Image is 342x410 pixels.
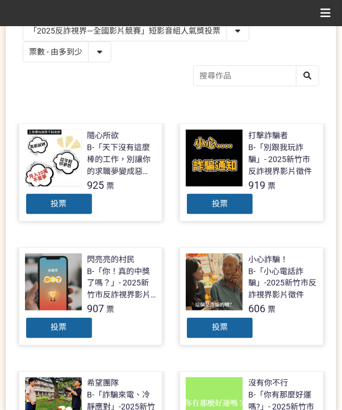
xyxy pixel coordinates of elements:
a: 閃亮亮的村民B-「你！真的中獎了嗎？」- 2025新竹市反詐視界影片徵件907票投票 [19,247,163,346]
span: 投票 [212,323,228,332]
span: 投票 [51,323,67,332]
input: 搜尋作品 [194,66,319,86]
a: 小心詐騙！B-「小心電話詐騙」-2025新竹市反詐視界影片徵件606票投票 [180,247,324,346]
span: 票 [268,305,276,314]
div: 沒有你不行 [248,378,288,390]
span: 606 [248,303,265,315]
span: 907 [87,303,105,315]
span: 925 [87,179,105,191]
span: 票 [107,305,115,314]
a: 隨心所欲B-「天下沒有這麼棒的工作，別讓你的求職夢變成惡夢！」- 2025新竹市反詐視界影片徵件925票投票 [19,123,163,222]
div: 隨心所欲 [87,130,119,142]
span: 投票 [212,199,228,208]
div: 閃亮亮的村民 [87,254,135,266]
div: B-「你！真的中獎了嗎？」- 2025新竹市反詐視界影片徵件 [87,266,157,301]
div: 小心詐騙！ [248,254,288,266]
div: 打擊詐騙者 [248,130,288,142]
div: B-「小心電話詐騙」-2025新竹市反詐視界影片徵件 [248,266,318,301]
div: B-「天下沒有這麼棒的工作，別讓你的求職夢變成惡夢！」- 2025新竹市反詐視界影片徵件 [87,142,157,177]
div: B-「別跟我玩詐騙」- 2025新竹市反詐視界影片徵件 [248,142,318,177]
span: 投票 [51,199,67,208]
span: 票 [268,181,276,190]
span: 票 [107,181,115,190]
a: 打擊詐騙者B-「別跟我玩詐騙」- 2025新竹市反詐視界影片徵件919票投票 [180,123,324,222]
span: 919 [248,179,265,191]
div: 希望團隊 [87,378,119,390]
